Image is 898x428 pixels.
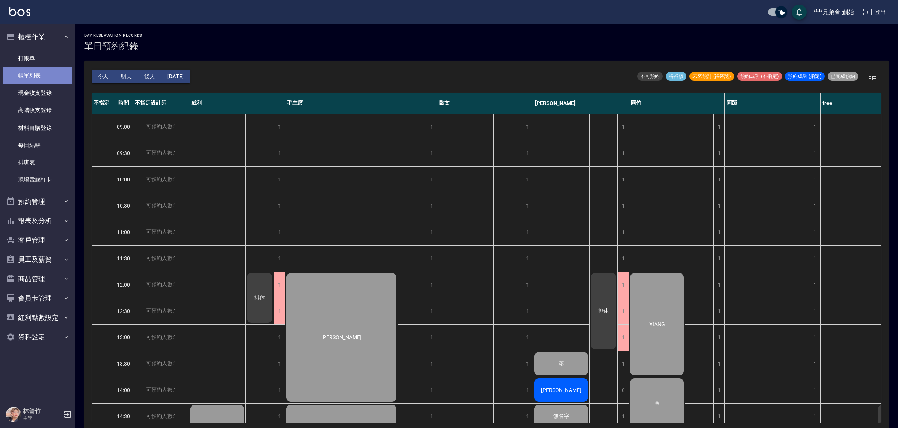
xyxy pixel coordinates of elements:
[713,140,724,166] div: 1
[114,193,133,219] div: 10:30
[713,167,724,193] div: 1
[133,167,189,193] div: 可預約人數:1
[809,351,820,377] div: 1
[809,272,820,298] div: 1
[809,219,820,245] div: 1
[138,70,162,83] button: 後天
[114,140,133,166] div: 09:30
[114,272,133,298] div: 12:00
[114,93,133,114] div: 時間
[114,166,133,193] div: 10:00
[274,298,285,324] div: 1
[92,93,114,114] div: 不指定
[133,114,189,140] div: 可預約人數:1
[3,27,72,47] button: 櫃檯作業
[809,377,820,403] div: 1
[114,351,133,377] div: 13:30
[161,70,190,83] button: [DATE]
[437,93,533,114] div: 歐文
[3,171,72,188] a: 現場電腦打卡
[320,334,363,340] span: [PERSON_NAME]
[522,140,533,166] div: 1
[533,93,629,114] div: [PERSON_NAME]
[133,325,189,351] div: 可預約人數:1
[713,377,724,403] div: 1
[426,298,437,324] div: 1
[133,272,189,298] div: 可預約人數:1
[617,325,629,351] div: 1
[522,298,533,324] div: 1
[713,246,724,272] div: 1
[3,102,72,119] a: 高階收支登錄
[285,93,437,114] div: 毛主席
[737,73,782,80] span: 預約成功 (不指定)
[3,327,72,347] button: 資料設定
[426,272,437,298] div: 1
[540,387,583,393] span: [PERSON_NAME]
[713,351,724,377] div: 1
[274,246,285,272] div: 1
[3,231,72,250] button: 客戶管理
[725,93,821,114] div: 阿蹦
[274,140,285,166] div: 1
[426,219,437,245] div: 1
[3,192,72,211] button: 預約管理
[617,377,629,403] div: 0
[274,325,285,351] div: 1
[133,298,189,324] div: 可預約人數:1
[23,415,61,422] p: 主管
[617,219,629,245] div: 1
[3,250,72,269] button: 員工及薪資
[274,114,285,140] div: 1
[3,119,72,137] a: 材料自購登錄
[115,70,138,83] button: 明天
[3,211,72,231] button: 報表及分析
[3,50,72,67] a: 打帳單
[84,33,142,38] h2: day Reservation records
[426,140,437,166] div: 1
[785,73,825,80] span: 預約成功 (指定)
[860,5,889,19] button: 登出
[133,193,189,219] div: 可預約人數:1
[522,351,533,377] div: 1
[617,298,629,324] div: 1
[92,70,115,83] button: 今天
[809,298,820,324] div: 1
[629,93,725,114] div: 阿竹
[557,360,565,367] span: 彥
[689,73,734,80] span: 未來預訂 (待確認)
[426,351,437,377] div: 1
[522,167,533,193] div: 1
[809,325,820,351] div: 1
[713,298,724,324] div: 1
[3,154,72,171] a: 排班表
[114,324,133,351] div: 13:00
[3,67,72,84] a: 帳單列表
[274,377,285,403] div: 1
[84,41,142,52] h3: 單日預約紀錄
[253,294,266,301] span: 排休
[809,167,820,193] div: 1
[617,193,629,219] div: 1
[828,73,858,80] span: 已完成預約
[648,321,667,327] span: XIANG
[274,272,285,298] div: 1
[133,351,189,377] div: 可預約人數:1
[274,219,285,245] div: 1
[114,377,133,403] div: 14:00
[713,114,724,140] div: 1
[189,93,285,114] div: 威利
[522,219,533,245] div: 1
[133,140,189,166] div: 可預約人數:1
[713,272,724,298] div: 1
[522,272,533,298] div: 1
[3,288,72,308] button: 會員卡管理
[3,269,72,289] button: 商品管理
[822,8,854,17] div: 兄弟會 創始
[810,5,857,20] button: 兄弟會 創始
[426,114,437,140] div: 1
[3,84,72,102] a: 現金收支登錄
[114,245,133,272] div: 11:30
[713,193,724,219] div: 1
[114,298,133,324] div: 12:30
